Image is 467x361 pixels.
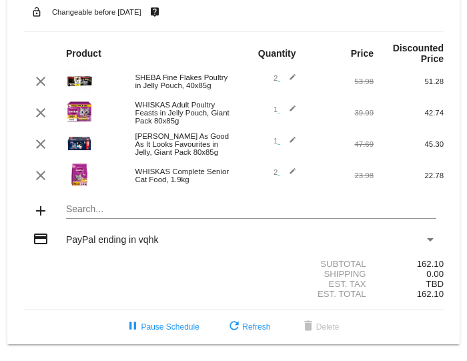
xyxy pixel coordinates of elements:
span: 2 [274,74,296,82]
div: 42.74 [374,109,444,117]
div: 51.28 [374,77,444,85]
div: 39.99 [304,109,374,117]
img: 54944.jpg [66,67,93,94]
span: Delete [300,322,340,332]
strong: Price [351,48,374,59]
span: 162.10 [417,289,444,299]
div: 47.69 [304,140,374,148]
mat-icon: clear [33,167,49,184]
div: 162.10 [374,259,444,269]
input: Search... [66,204,436,215]
mat-icon: clear [33,73,49,89]
mat-icon: pause [125,319,141,335]
div: 45.30 [374,140,444,148]
button: Pause Schedule [114,315,209,339]
div: 23.98 [304,171,374,179]
mat-icon: edit [280,136,296,152]
span: 0.00 [426,269,444,279]
mat-icon: live_help [147,3,163,21]
strong: Quantity [258,48,296,59]
span: TBD [426,279,444,289]
mat-icon: add [33,203,49,219]
div: SHEBA Fine Flakes Poultry in Jelly Pouch, 40x85g [128,73,233,89]
img: 98021.jpg [66,130,93,157]
button: Refresh [215,315,281,339]
div: Est. Tax [233,279,374,289]
mat-icon: edit [280,105,296,121]
button: Delete [290,315,350,339]
div: WHISKAS Adult Poultry Feasts in Jelly Pouch, Giant Pack 80x85g [128,101,233,125]
mat-icon: credit_card [33,231,49,247]
strong: Product [66,48,101,59]
mat-select: Payment Method [66,234,436,245]
mat-icon: clear [33,136,49,152]
span: PayPal ending in vqhk [66,234,159,245]
mat-icon: delete [300,319,316,335]
span: 1 [274,105,296,113]
div: [PERSON_NAME] As Good As It Looks Favourites in Jelly, Giant Pack 80x85g [128,132,233,156]
mat-icon: edit [280,167,296,184]
div: Shipping [233,269,374,279]
mat-icon: edit [280,73,296,89]
span: Pause Schedule [125,322,199,332]
span: 1 [274,137,296,145]
div: 53.98 [304,77,374,85]
mat-icon: lock_open [29,3,45,21]
div: Subtotal [233,259,374,269]
mat-icon: refresh [226,319,242,335]
span: 2 [274,168,296,176]
div: 22.78 [374,171,444,179]
img: 80325.jpg [66,161,93,188]
img: 84162.jpg [66,99,93,125]
span: Refresh [226,322,270,332]
mat-icon: clear [33,105,49,121]
small: Changeable before [DATE] [52,8,141,16]
div: WHISKAS Complete Senior Cat Food, 1.9kg [128,167,233,184]
div: Est. Total [233,289,374,299]
strong: Discounted Price [393,43,444,64]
